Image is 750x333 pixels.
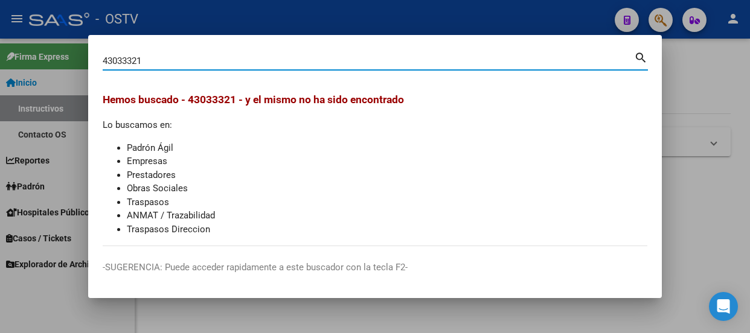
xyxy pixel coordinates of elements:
[127,141,647,155] li: Padrón Ágil
[127,195,647,209] li: Traspasos
[634,49,648,64] mat-icon: search
[127,168,647,182] li: Prestadores
[103,94,404,106] span: Hemos buscado - 43033321 - y el mismo no ha sido encontrado
[127,154,647,168] li: Empresas
[103,261,647,274] p: -SUGERENCIA: Puede acceder rapidamente a este buscador con la tecla F2-
[127,182,647,195] li: Obras Sociales
[103,92,647,236] div: Lo buscamos en:
[127,223,647,236] li: Traspasos Direccion
[127,209,647,223] li: ANMAT / Trazabilidad
[709,292,738,321] div: Open Intercom Messenger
